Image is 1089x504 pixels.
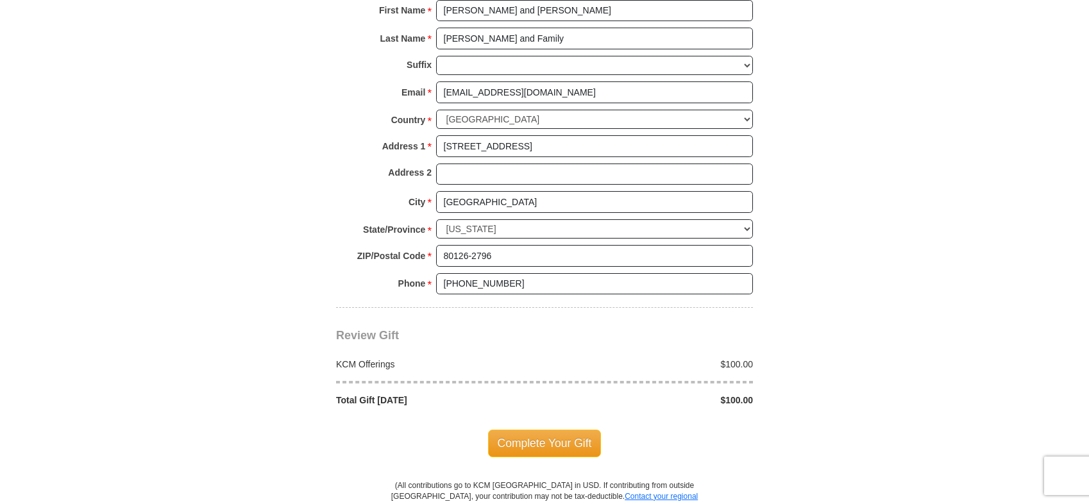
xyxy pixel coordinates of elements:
div: $100.00 [544,394,760,407]
div: KCM Offerings [330,358,545,371]
span: Complete Your Gift [488,430,602,457]
strong: Email [401,83,425,101]
strong: ZIP/Postal Code [357,247,426,265]
strong: Address 1 [382,137,426,155]
strong: Country [391,111,426,129]
strong: City [409,193,425,211]
div: $100.00 [544,358,760,371]
strong: State/Province [363,221,425,239]
strong: Last Name [380,29,426,47]
strong: Phone [398,274,426,292]
span: Review Gift [336,329,399,342]
strong: Suffix [407,56,432,74]
strong: First Name [379,1,425,19]
strong: Address 2 [388,164,432,181]
div: Total Gift [DATE] [330,394,545,407]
